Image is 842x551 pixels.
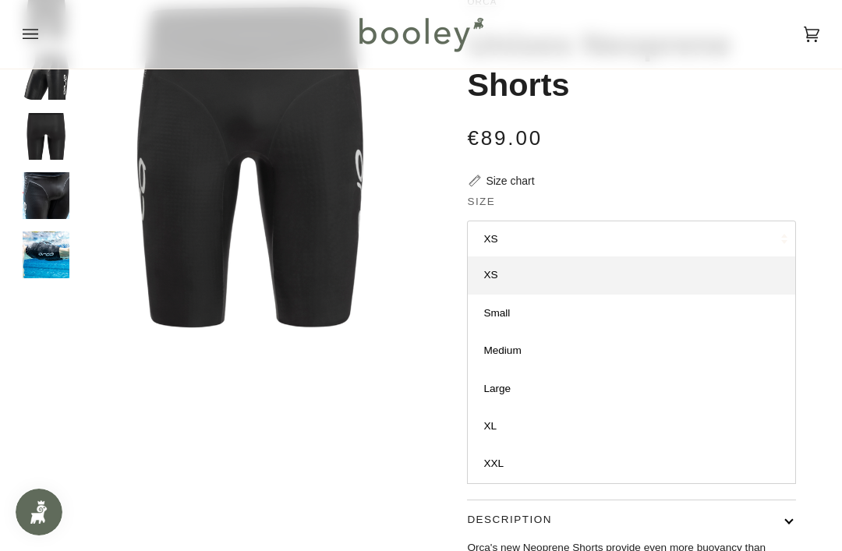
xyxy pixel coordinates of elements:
[352,12,489,57] img: Booley
[467,194,495,210] span: Size
[468,445,794,482] a: XXL
[468,332,794,369] a: Medium
[468,256,794,294] a: XS
[23,172,69,219] img: Unisex Neoprene Shorts
[468,408,794,445] a: XL
[486,173,534,189] div: Size chart
[483,269,497,281] span: XS
[483,457,504,469] span: XXL
[23,231,69,278] img: Unisex Neoprene Shorts
[468,370,794,408] a: Large
[483,344,521,356] span: Medium
[467,221,795,258] button: XS
[23,53,69,100] img: Orca Unisex Neoprene Shorts Black - booley Galway
[467,126,543,150] span: €89.00
[483,420,497,432] span: XL
[16,489,62,535] iframe: Button to open loyalty program pop-up
[483,307,510,319] span: Small
[467,500,795,540] button: Description
[468,295,794,332] a: Small
[23,113,69,160] img: Orca Unisex Neoprene Shorts Black - booley Galway
[483,383,511,394] span: Large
